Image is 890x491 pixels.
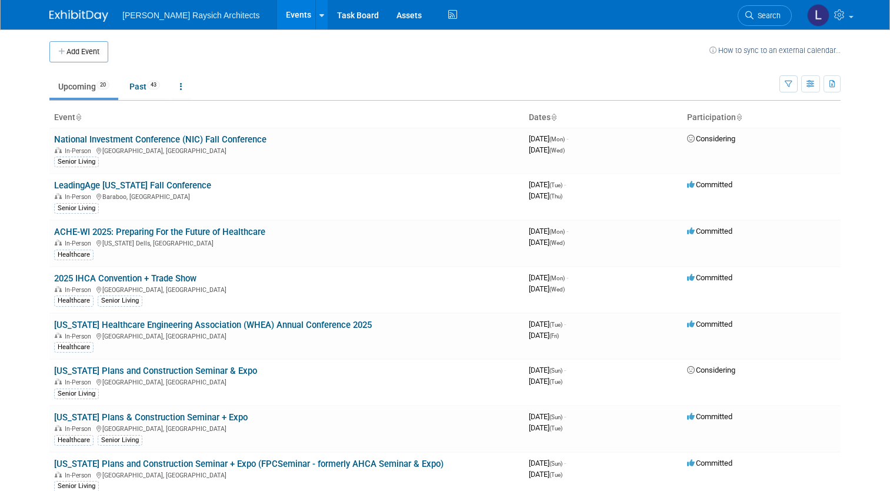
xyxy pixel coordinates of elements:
span: Considering [687,366,735,374]
span: (Sun) [549,367,562,374]
span: - [564,180,566,189]
div: [US_STATE] Dells, [GEOGRAPHIC_DATA] [54,238,519,247]
span: (Tue) [549,182,562,188]
a: Search [738,5,792,26]
a: Sort by Event Name [75,112,81,122]
img: Liz Syrrakos [807,4,829,26]
span: (Fri) [549,333,559,339]
img: In-Person Event [55,379,62,384]
div: Senior Living [98,296,142,306]
span: 43 [147,81,160,89]
div: Senior Living [54,203,99,214]
img: In-Person Event [55,193,62,199]
span: [DATE] [529,238,565,247]
span: In-Person [65,193,95,201]
span: [DATE] [529,134,568,143]
span: [DATE] [529,273,568,282]
img: In-Person Event [55,147,62,153]
span: Committed [687,180,732,189]
a: How to sync to an external calendar... [709,46,841,55]
img: ExhibitDay [49,10,108,22]
span: In-Person [65,240,95,247]
span: - [564,366,566,374]
a: [US_STATE] Plans and Construction Seminar + Expo (FPCSeminar - formerly AHCA Seminar & Expo) [54,459,444,469]
span: [DATE] [529,145,565,154]
span: - [566,273,568,282]
span: (Wed) [549,286,565,293]
div: Senior Living [54,389,99,399]
div: Healthcare [54,342,94,353]
span: Committed [687,412,732,421]
img: In-Person Event [55,333,62,339]
img: In-Person Event [55,472,62,477]
a: Upcoming20 [49,75,118,98]
div: Baraboo, [GEOGRAPHIC_DATA] [54,191,519,201]
span: [PERSON_NAME] Raysich Architects [122,11,259,20]
span: (Sun) [549,460,562,467]
span: [DATE] [529,377,562,386]
img: In-Person Event [55,286,62,292]
div: [GEOGRAPHIC_DATA], [GEOGRAPHIC_DATA] [54,331,519,340]
span: 20 [96,81,109,89]
a: 2025 IHCA Convention + Trade Show [54,273,196,284]
span: [DATE] [529,470,562,479]
span: (Tue) [549,472,562,478]
img: In-Person Event [55,425,62,431]
div: Healthcare [54,296,94,306]
span: [DATE] [529,366,566,374]
span: - [564,459,566,467]
span: In-Person [65,333,95,340]
a: ACHE-WI 2025: Preparing For the Future of Healthcare [54,227,265,237]
img: In-Person Event [55,240,62,245]
div: [GEOGRAPHIC_DATA], [GEOGRAPHIC_DATA] [54,284,519,294]
div: [GEOGRAPHIC_DATA], [GEOGRAPHIC_DATA] [54,423,519,433]
span: In-Person [65,425,95,433]
a: Sort by Start Date [551,112,556,122]
span: Committed [687,459,732,467]
span: [DATE] [529,227,568,235]
a: [US_STATE] Plans and Construction Seminar & Expo [54,366,257,376]
span: [DATE] [529,180,566,189]
div: Senior Living [54,157,99,167]
span: Committed [687,227,732,235]
span: Committed [687,273,732,282]
span: [DATE] [529,191,562,200]
div: [GEOGRAPHIC_DATA], [GEOGRAPHIC_DATA] [54,470,519,479]
span: - [566,134,568,143]
span: [DATE] [529,284,565,293]
th: Dates [524,108,682,128]
th: Event [49,108,524,128]
a: Sort by Participation Type [736,112,742,122]
a: National Investment Conference (NIC) Fall Conference [54,134,266,145]
div: [GEOGRAPHIC_DATA], [GEOGRAPHIC_DATA] [54,377,519,386]
span: In-Person [65,147,95,155]
span: (Tue) [549,321,562,328]
span: Search [754,11,781,20]
span: [DATE] [529,412,566,421]
a: [US_STATE] Plans & Construction Seminar + Expo [54,412,248,423]
span: (Mon) [549,275,565,281]
a: [US_STATE] Healthcare Engineering Association (WHEA) Annual Conference 2025 [54,320,372,330]
span: [DATE] [529,459,566,467]
span: (Tue) [549,379,562,385]
span: - [564,412,566,421]
span: In-Person [65,472,95,479]
span: (Tue) [549,425,562,432]
span: (Sun) [549,414,562,420]
th: Participation [682,108,841,128]
span: In-Person [65,286,95,294]
span: [DATE] [529,423,562,432]
div: [GEOGRAPHIC_DATA], [GEOGRAPHIC_DATA] [54,145,519,155]
span: - [566,227,568,235]
span: (Thu) [549,193,562,200]
span: [DATE] [529,320,566,329]
a: LeadingAge [US_STATE] Fall Conference [54,180,211,191]
button: Add Event [49,41,108,62]
span: Considering [687,134,735,143]
div: Senior Living [98,435,142,446]
span: (Mon) [549,228,565,235]
div: Healthcare [54,250,94,260]
span: (Mon) [549,136,565,142]
span: - [564,320,566,329]
div: Healthcare [54,435,94,446]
